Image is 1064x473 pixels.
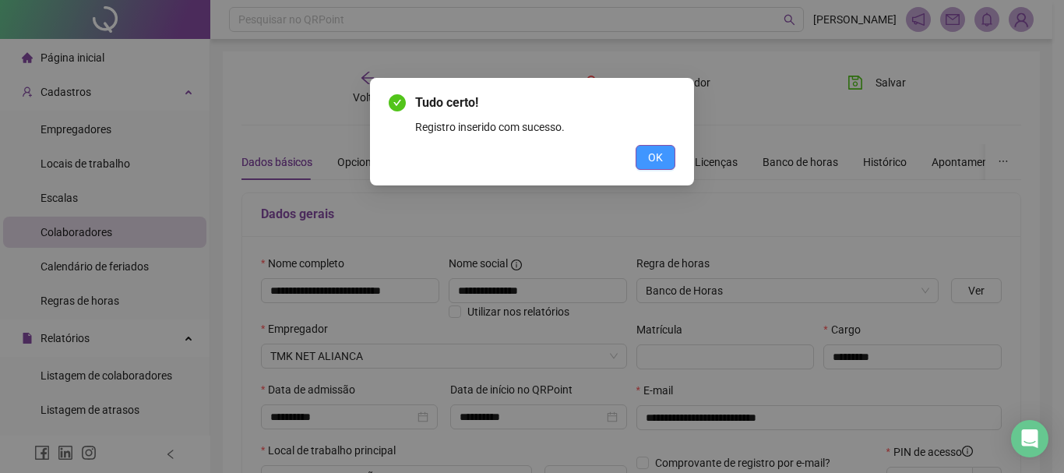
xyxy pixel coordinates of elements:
div: Open Intercom Messenger [1011,420,1048,457]
button: OK [636,145,675,170]
span: Tudo certo! [415,95,478,110]
span: OK [648,149,663,166]
span: check-circle [389,94,406,111]
span: Registro inserido com sucesso. [415,121,565,133]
